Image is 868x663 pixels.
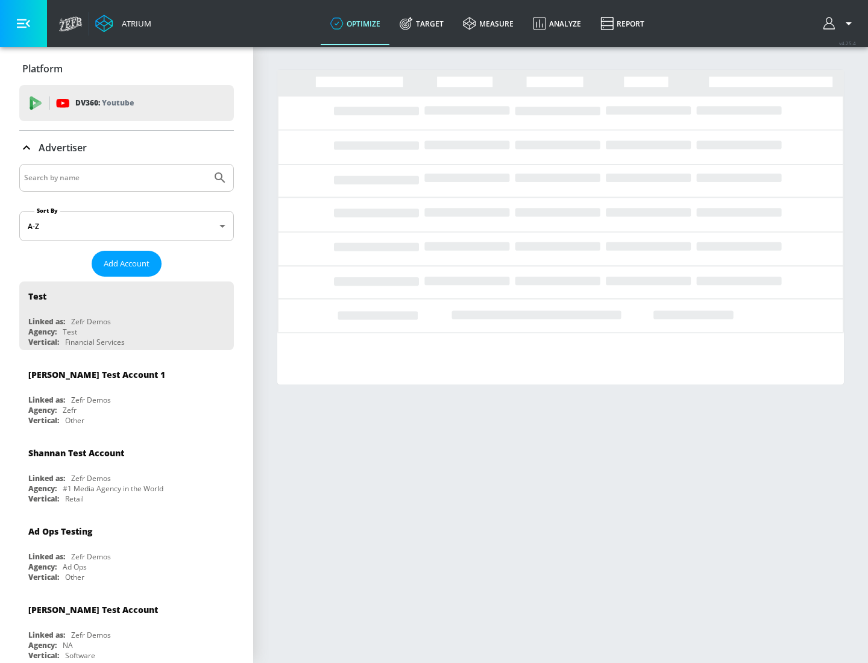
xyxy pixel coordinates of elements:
[63,405,77,415] div: Zefr
[453,2,523,45] a: measure
[63,483,163,494] div: #1 Media Agency in the World
[65,650,95,661] div: Software
[63,562,87,572] div: Ad Ops
[117,18,151,29] div: Atrium
[28,604,158,615] div: [PERSON_NAME] Test Account
[65,494,84,504] div: Retail
[591,2,654,45] a: Report
[28,447,124,459] div: Shannan Test Account
[28,405,57,415] div: Agency:
[34,207,60,215] label: Sort By
[71,316,111,327] div: Zefr Demos
[65,337,125,347] div: Financial Services
[39,141,87,154] p: Advertiser
[28,551,65,562] div: Linked as:
[19,211,234,241] div: A-Z
[390,2,453,45] a: Target
[19,360,234,429] div: [PERSON_NAME] Test Account 1Linked as:Zefr DemosAgency:ZefrVertical:Other
[19,438,234,507] div: Shannan Test AccountLinked as:Zefr DemosAgency:#1 Media Agency in the WorldVertical:Retail
[28,572,59,582] div: Vertical:
[28,369,165,380] div: [PERSON_NAME] Test Account 1
[28,316,65,327] div: Linked as:
[321,2,390,45] a: optimize
[92,251,162,277] button: Add Account
[19,131,234,165] div: Advertiser
[104,257,149,271] span: Add Account
[19,281,234,350] div: TestLinked as:Zefr DemosAgency:TestVertical:Financial Services
[71,473,111,483] div: Zefr Demos
[28,291,46,302] div: Test
[95,14,151,33] a: Atrium
[63,327,77,337] div: Test
[22,62,63,75] p: Platform
[28,483,57,494] div: Agency:
[28,630,65,640] div: Linked as:
[65,415,84,426] div: Other
[71,551,111,562] div: Zefr Demos
[28,415,59,426] div: Vertical:
[102,96,134,109] p: Youtube
[28,395,65,405] div: Linked as:
[19,52,234,86] div: Platform
[71,630,111,640] div: Zefr Demos
[19,517,234,585] div: Ad Ops TestingLinked as:Zefr DemosAgency:Ad OpsVertical:Other
[71,395,111,405] div: Zefr Demos
[75,96,134,110] p: DV360:
[523,2,591,45] a: Analyze
[28,327,57,337] div: Agency:
[839,40,856,46] span: v 4.25.4
[19,85,234,121] div: DV360: Youtube
[28,640,57,650] div: Agency:
[28,526,92,537] div: Ad Ops Testing
[28,337,59,347] div: Vertical:
[28,562,57,572] div: Agency:
[24,170,207,186] input: Search by name
[28,473,65,483] div: Linked as:
[28,494,59,504] div: Vertical:
[65,572,84,582] div: Other
[28,650,59,661] div: Vertical:
[63,640,73,650] div: NA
